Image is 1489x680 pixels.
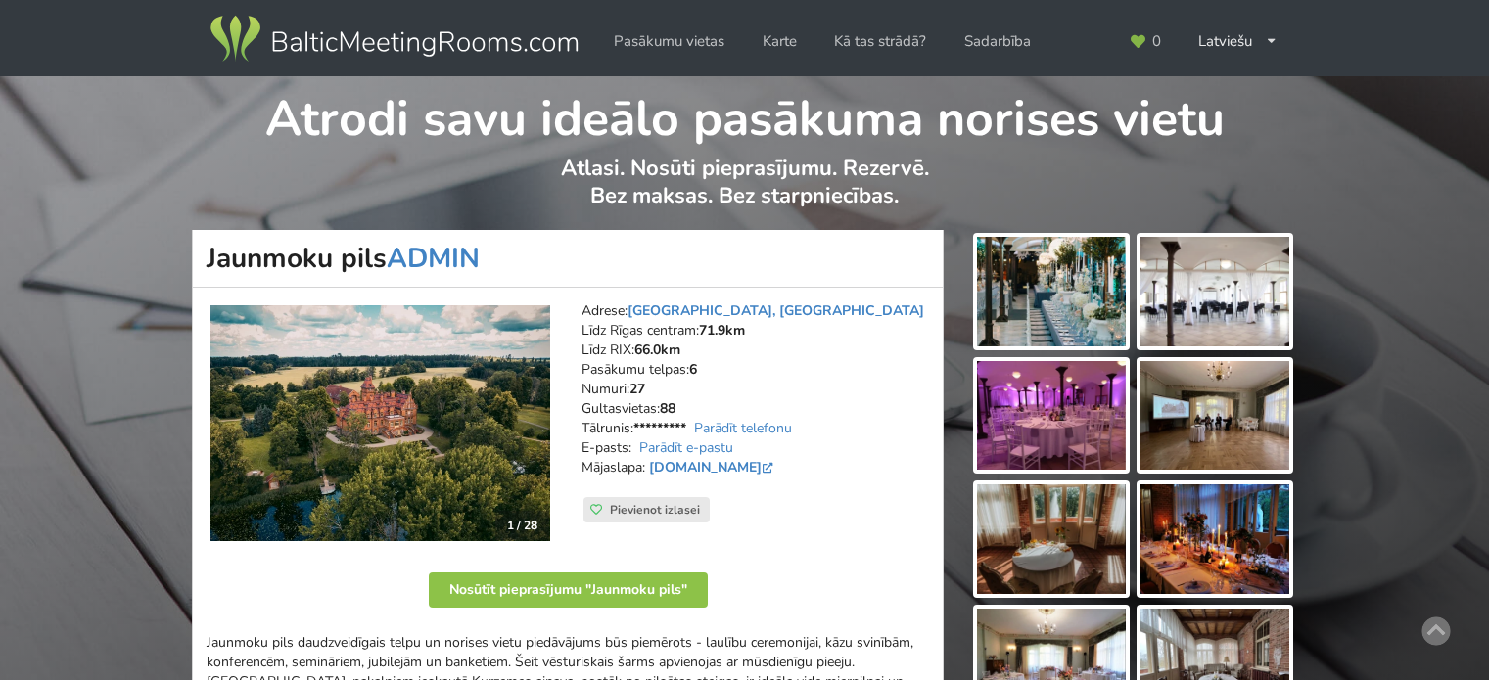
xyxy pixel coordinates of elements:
address: Adrese: Līdz Rīgas centram: Līdz RIX: Pasākumu telpas: Numuri: Gultasvietas: Tālrunis: E-pasts: M... [582,301,929,497]
a: [DOMAIN_NAME] [649,458,777,476]
strong: 6 [689,360,697,379]
h1: Atrodi savu ideālo pasākuma norises vietu [193,76,1296,151]
p: Atlasi. Nosūti pieprasījumu. Rezervē. Bez maksas. Bez starpniecības. [193,155,1296,230]
strong: 27 [629,380,645,398]
strong: 66.0km [634,340,680,359]
img: Jaunmoku pils | Tukuma novads | Pasākumu vieta - galerijas bilde [1140,237,1289,346]
a: Kā tas strādā? [820,23,940,61]
a: Pasākumu vietas [600,23,738,61]
strong: 71.9km [699,321,745,340]
h1: Jaunmoku pils [192,230,944,288]
button: Nosūtīt pieprasījumu "Jaunmoku pils" [429,572,708,608]
div: 1 / 28 [495,511,549,540]
a: Parādīt e-pastu [639,438,733,457]
img: Jaunmoku pils | Tukuma novads | Pasākumu vieta - galerijas bilde [977,361,1126,471]
a: Sadarbība [951,23,1045,61]
img: Jaunmoku pils | Tukuma novads | Pasākumu vieta - galerijas bilde [1140,484,1289,594]
img: Jaunmoku pils | Tukuma novads | Pasākumu vieta - galerijas bilde [1140,361,1289,471]
span: Pievienot izlasei [610,502,700,518]
a: Pils, muiža | Tukuma novads | Jaunmoku pils 1 / 28 [210,305,550,541]
img: Pils, muiža | Tukuma novads | Jaunmoku pils [210,305,550,541]
span: 0 [1152,34,1161,49]
a: ADMIN [387,240,480,277]
div: Latviešu [1185,23,1291,61]
a: Parādīt telefonu [694,419,792,437]
img: Jaunmoku pils | Tukuma novads | Pasākumu vieta - galerijas bilde [977,237,1126,346]
a: Karte [749,23,811,61]
a: [GEOGRAPHIC_DATA], [GEOGRAPHIC_DATA] [628,301,924,320]
strong: 88 [660,399,675,418]
img: Baltic Meeting Rooms [207,12,582,67]
img: Jaunmoku pils | Tukuma novads | Pasākumu vieta - galerijas bilde [977,484,1126,594]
